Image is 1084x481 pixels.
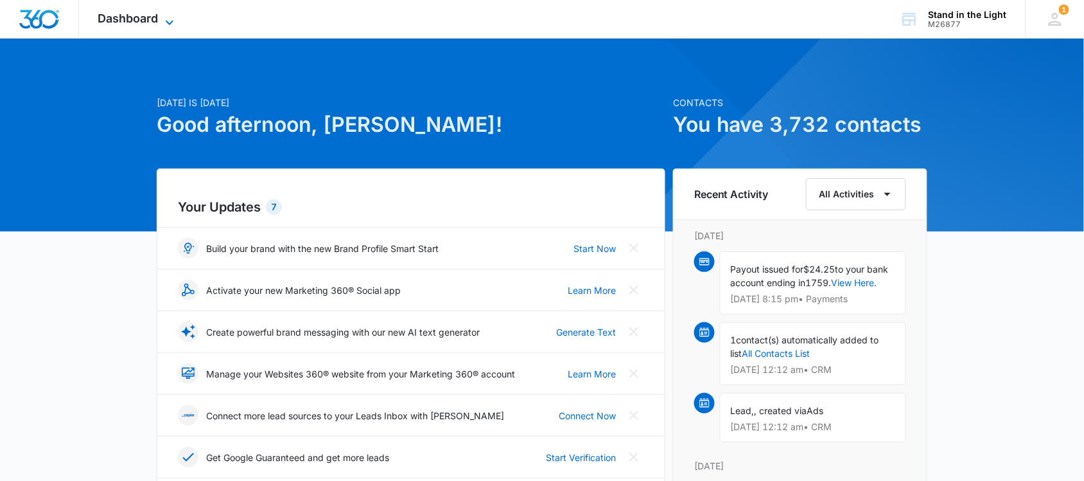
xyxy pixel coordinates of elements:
[731,264,804,275] span: Payout issued for
[546,451,616,464] a: Start Verification
[806,277,832,288] span: 1759.
[804,264,835,275] span: $24.25
[206,451,389,464] p: Get Google Guaranteed and get more leads
[568,284,616,297] a: Learn More
[731,334,737,345] span: 1
[573,242,616,255] a: Start Now
[731,365,895,374] p: [DATE] 12:12 am • CRM
[624,238,644,259] button: Close
[624,447,644,467] button: Close
[694,459,906,473] p: [DATE]
[206,409,504,422] p: Connect more lead sources to your Leads Inbox with [PERSON_NAME]
[731,422,895,431] p: [DATE] 12:12 am • CRM
[731,334,879,359] span: contact(s) automatically added to list
[178,197,644,217] h2: Your Updates
[1059,5,1069,15] div: notifications count
[624,363,644,384] button: Close
[806,178,906,210] button: All Activities
[694,186,769,202] h6: Recent Activity
[559,409,616,422] a: Connect Now
[832,277,877,288] a: View Here.
[206,367,515,381] p: Manage your Websites 360® website from your Marketing 360® account
[157,109,665,140] h1: Good afternoon, [PERSON_NAME]!
[568,367,616,381] a: Learn More
[673,96,927,109] p: Contacts
[624,322,644,342] button: Close
[266,199,282,215] div: 7
[807,405,824,416] span: Ads
[929,20,1007,29] div: account id
[157,96,665,109] p: [DATE] is [DATE]
[206,284,401,297] p: Activate your new Marketing 360® Social app
[755,405,807,416] span: , created via
[624,280,644,300] button: Close
[929,10,1007,20] div: account name
[742,348,810,359] a: All Contacts List
[673,109,927,140] h1: You have 3,732 contacts
[731,405,755,416] span: Lead,
[624,405,644,426] button: Close
[556,325,616,339] a: Generate Text
[206,242,439,255] p: Build your brand with the new Brand Profile Smart Start
[731,295,895,304] p: [DATE] 8:15 pm • Payments
[1059,5,1069,15] span: 1
[206,325,480,339] p: Create powerful brand messaging with our new AI text generator
[694,229,906,242] p: [DATE]
[98,12,159,25] span: Dashboard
